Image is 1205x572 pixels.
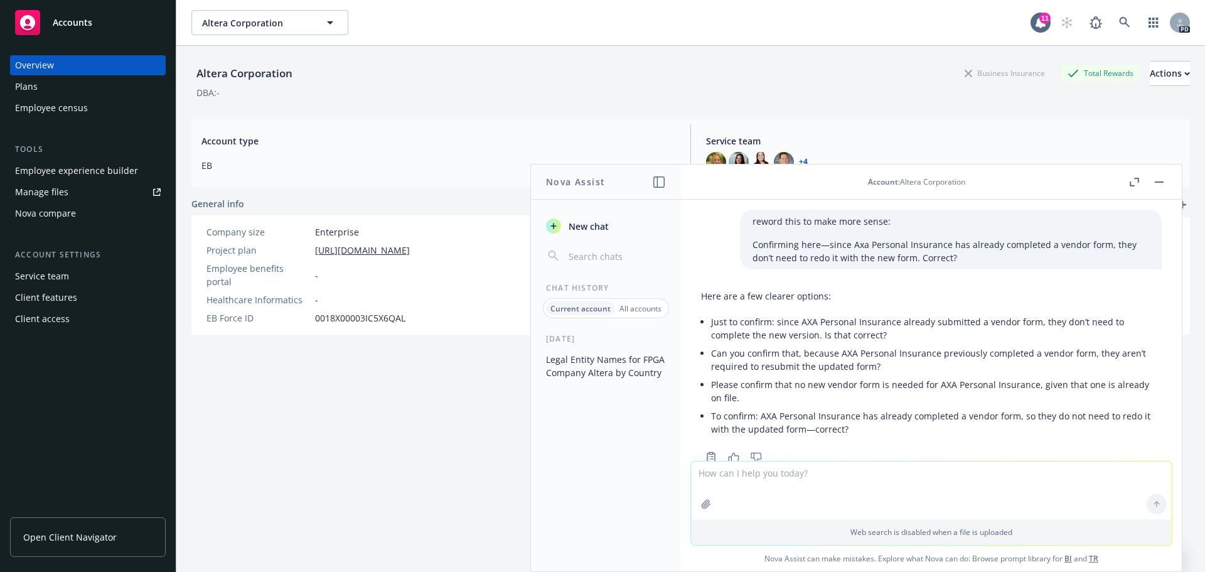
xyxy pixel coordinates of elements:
[315,269,318,282] span: -
[53,18,92,28] span: Accounts
[541,215,671,237] button: New chat
[1061,65,1140,81] div: Total Rewards
[206,225,310,239] div: Company size
[196,86,220,99] div: DBA: -
[206,293,310,306] div: Healthcare Informatics
[315,244,410,257] a: [URL][DOMAIN_NAME]
[15,161,138,181] div: Employee experience builder
[705,451,717,463] svg: Copy to clipboard
[202,16,311,30] span: Altera Corporation
[15,266,69,286] div: Service team
[706,134,1180,148] span: Service team
[752,215,1149,228] p: reword this to make more sense:
[686,546,1177,571] span: Nova Assist can make mistakes. Explore what Nova can do: Browse prompt library for and
[774,152,794,172] img: photo
[10,98,166,118] a: Employee census
[206,262,310,288] div: Employee benefits portal
[10,161,166,181] a: Employee experience builder
[191,197,244,210] span: General info
[315,225,359,239] span: Enterprise
[751,152,771,172] img: photo
[10,249,166,261] div: Account settings
[10,77,166,97] a: Plans
[1083,10,1108,35] a: Report a Bug
[531,333,681,344] div: [DATE]
[711,313,1162,344] li: Just to confirm: since AXA Personal Insurance already submitted a vendor form, they don’t need to...
[566,247,666,265] input: Search chats
[15,309,70,329] div: Client access
[699,527,1164,537] p: Web search is disabled when a file is uploaded
[546,175,605,188] h1: Nova Assist
[1112,10,1137,35] a: Search
[206,244,310,257] div: Project plan
[711,344,1162,375] li: Can you confirm that, because AXA Personal Insurance previously completed a vendor form, they are...
[10,266,166,286] a: Service team
[315,293,318,306] span: -
[15,288,77,308] div: Client features
[201,134,675,148] span: Account type
[10,288,166,308] a: Client features
[958,65,1051,81] div: Business Insurance
[1150,61,1190,86] button: Actions
[706,152,726,172] img: photo
[711,407,1162,438] li: To confirm: AXA Personal Insurance has already completed a vendor form, so they do not need to re...
[1089,553,1098,564] a: TR
[315,311,405,325] span: 0018X00003IC5X6QAL
[191,65,297,82] div: Altera Corporation
[1054,10,1079,35] a: Start snowing
[711,375,1162,407] li: Please confirm that no new vendor form is needed for AXA Personal Insurance, given that one is al...
[10,203,166,224] a: Nova compare
[541,349,671,383] button: Legal Entity Names for FPGA Company Altera by Country
[531,283,681,293] div: Chat History
[10,55,166,75] a: Overview
[191,10,348,35] button: Altera Corporation
[1064,553,1072,564] a: BI
[701,289,1162,303] p: Here are a few clearer options:
[752,238,1149,264] p: Confirming here—since Axa Personal Insurance has already completed a vendor form, they don’t need...
[868,176,898,187] span: Account
[799,158,808,166] a: +4
[15,203,76,224] div: Nova compare
[15,182,68,202] div: Manage files
[206,311,310,325] div: EB Force ID
[868,176,965,187] div: : Altera Corporation
[1039,13,1051,24] div: 11
[566,220,609,233] span: New chat
[10,309,166,329] a: Client access
[10,5,166,40] a: Accounts
[15,55,54,75] div: Overview
[15,98,88,118] div: Employee census
[1150,62,1190,85] div: Actions
[10,182,166,202] a: Manage files
[746,448,766,466] button: Thumbs down
[201,159,675,172] span: EB
[550,303,611,314] p: Current account
[23,531,117,544] span: Open Client Navigator
[729,152,749,172] img: photo
[15,77,38,97] div: Plans
[1175,197,1190,212] a: add
[619,303,661,314] p: All accounts
[10,143,166,156] div: Tools
[1141,10,1166,35] a: Switch app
